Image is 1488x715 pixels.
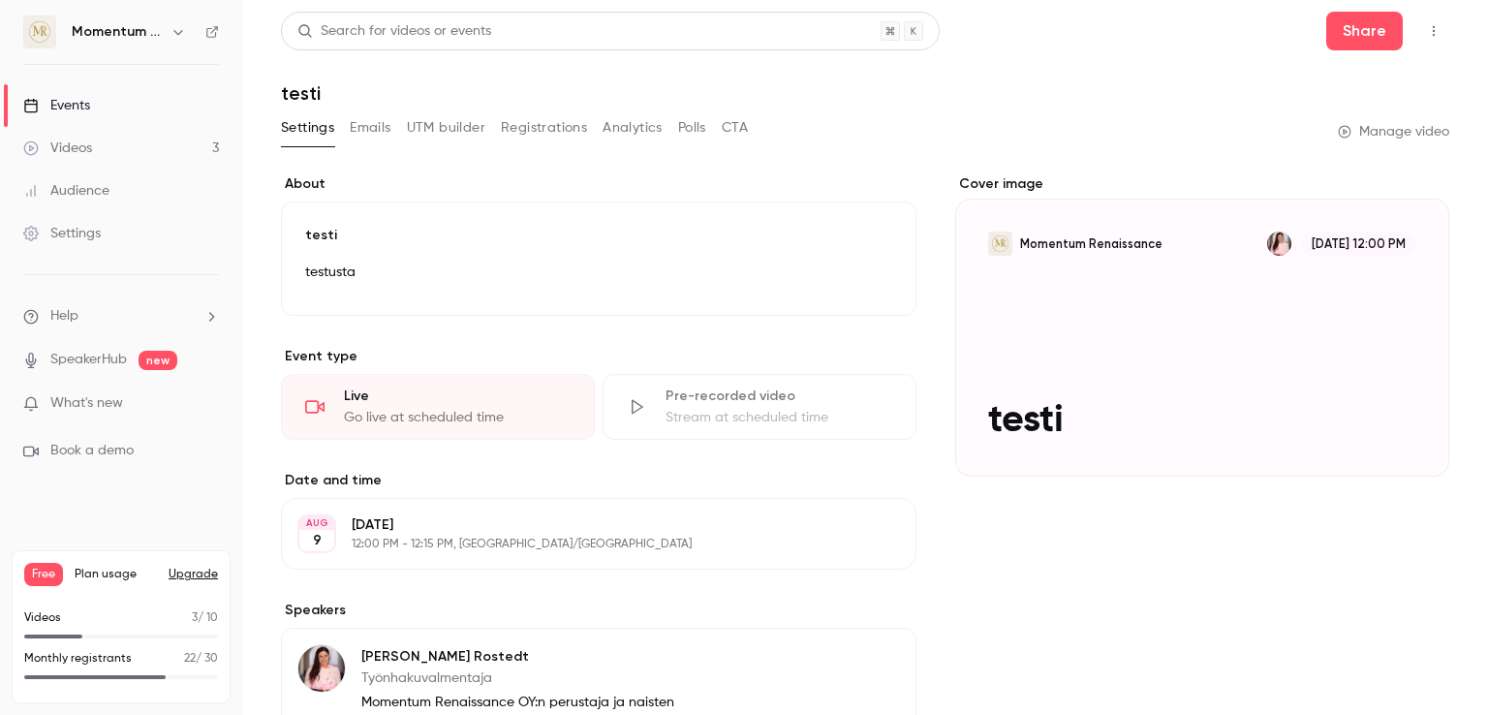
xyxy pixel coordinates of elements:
[955,174,1449,194] label: Cover image
[352,515,814,535] p: [DATE]
[298,645,345,692] img: Nina Rostedt
[24,650,132,668] p: Monthly registrants
[829,644,900,675] button: Edit
[23,224,101,243] div: Settings
[603,112,663,143] button: Analytics
[24,609,61,627] p: Videos
[75,567,157,582] span: Plan usage
[281,81,1449,105] h1: testi
[678,112,706,143] button: Polls
[281,601,916,620] label: Speakers
[23,306,219,326] li: help-dropdown-opener
[192,612,198,624] span: 3
[72,22,163,42] h6: Momentum Renaissance
[23,96,90,115] div: Events
[23,139,92,158] div: Videos
[50,350,127,370] a: SpeakerHub
[50,306,78,326] span: Help
[1338,122,1449,141] a: Manage video
[24,16,55,47] img: Momentum Renaissance
[666,387,892,406] div: Pre-recorded video
[603,374,916,440] div: Pre-recorded videoStream at scheduled time
[50,441,134,461] span: Book a demo
[1326,12,1403,50] button: Share
[350,112,390,143] button: Emails
[297,21,491,42] div: Search for videos or events
[313,531,322,550] p: 9
[666,408,892,427] div: Stream at scheduled time
[281,374,595,440] div: LiveGo live at scheduled time
[407,112,485,143] button: UTM builder
[281,471,916,490] label: Date and time
[184,650,218,668] p: / 30
[281,112,334,143] button: Settings
[352,537,814,552] p: 12:00 PM - 12:15 PM, [GEOGRAPHIC_DATA]/[GEOGRAPHIC_DATA]
[169,567,218,582] button: Upgrade
[281,347,916,366] p: Event type
[50,393,123,414] span: What's new
[299,516,334,530] div: AUG
[361,647,790,667] p: [PERSON_NAME] Rostedt
[722,112,748,143] button: CTA
[192,609,218,627] p: / 10
[501,112,587,143] button: Registrations
[139,351,177,370] span: new
[955,174,1449,477] section: Cover image
[23,181,109,201] div: Audience
[184,653,196,665] span: 22
[305,226,892,245] p: testi
[281,174,916,194] label: About
[344,408,571,427] div: Go live at scheduled time
[305,261,892,284] p: testusta
[361,668,790,688] p: Työnhakuvalmentaja
[24,563,63,586] span: Free
[344,387,571,406] div: Live
[1395,422,1434,461] button: testiMomentum RenaissanceNina Rostedt[DATE] 12:00 PMtesti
